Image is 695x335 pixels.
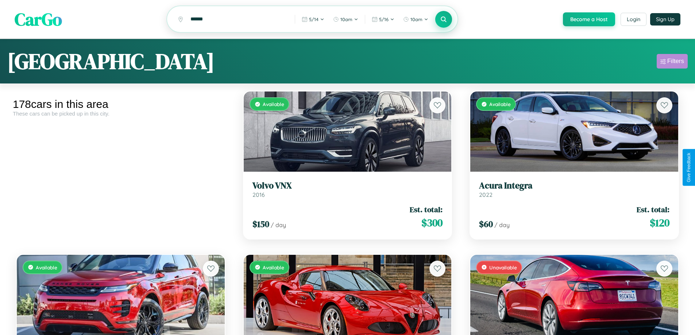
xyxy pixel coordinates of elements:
[252,180,443,191] h3: Volvo VNX
[379,16,389,22] span: 5 / 16
[489,264,517,270] span: Unavailable
[252,191,265,198] span: 2016
[263,264,284,270] span: Available
[650,215,669,230] span: $ 120
[410,16,422,22] span: 10am
[13,110,229,117] div: These cars can be picked up in this city.
[621,13,646,26] button: Login
[271,221,286,229] span: / day
[667,58,684,65] div: Filters
[36,264,57,270] span: Available
[13,98,229,110] div: 178 cars in this area
[252,218,269,230] span: $ 150
[263,101,284,107] span: Available
[298,13,328,25] button: 5/14
[479,218,493,230] span: $ 60
[7,46,215,76] h1: [GEOGRAPHIC_DATA]
[421,215,443,230] span: $ 300
[686,153,691,182] div: Give Feedback
[340,16,352,22] span: 10am
[399,13,432,25] button: 10am
[657,54,688,69] button: Filters
[650,13,680,26] button: Sign Up
[329,13,362,25] button: 10am
[309,16,318,22] span: 5 / 14
[637,204,669,215] span: Est. total:
[489,101,511,107] span: Available
[15,7,62,31] span: CarGo
[479,180,669,198] a: Acura Integra2022
[563,12,615,26] button: Become a Host
[410,204,443,215] span: Est. total:
[479,180,669,191] h3: Acura Integra
[368,13,398,25] button: 5/16
[479,191,493,198] span: 2022
[252,180,443,198] a: Volvo VNX2016
[494,221,510,229] span: / day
